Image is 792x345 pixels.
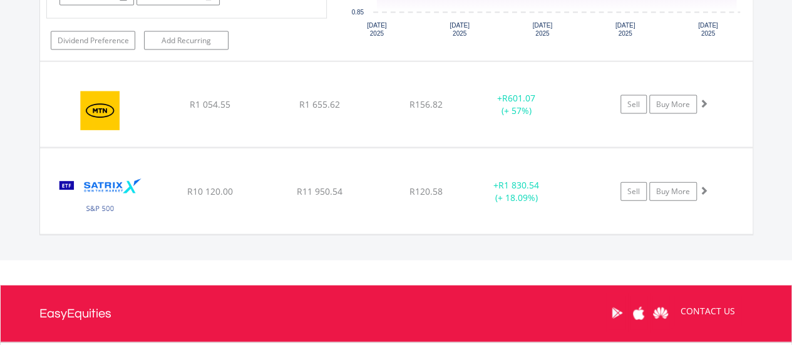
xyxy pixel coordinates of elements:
span: R156.82 [409,98,443,110]
span: R1 655.62 [299,98,340,110]
a: Sell [620,182,647,201]
span: R1 054.55 [190,98,230,110]
text: 0.85 [351,9,364,16]
a: Huawei [650,294,672,332]
text: [DATE] 2025 [367,22,387,37]
a: Add Recurring [144,31,229,50]
a: Sell [620,95,647,114]
span: R120.58 [409,185,443,197]
img: EQU.ZA.MTN.png [46,78,154,145]
img: EQU.ZA.STX500.png [46,164,154,231]
text: [DATE] 2025 [450,22,470,37]
a: Google Play [606,294,628,332]
a: EasyEquities [39,286,111,342]
span: R10 120.00 [187,185,233,197]
a: Apple [628,294,650,332]
a: Buy More [649,182,697,201]
span: R601.07 [502,92,535,104]
a: Dividend Preference [51,31,135,50]
span: R1 830.54 [498,179,539,191]
div: + (+ 18.09%) [470,179,564,204]
text: [DATE] 2025 [615,22,635,37]
a: Buy More [649,95,697,114]
text: [DATE] 2025 [698,22,718,37]
div: + (+ 57%) [470,92,564,117]
text: [DATE] 2025 [532,22,552,37]
a: CONTACT US [672,294,744,329]
span: R11 950.54 [297,185,342,197]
